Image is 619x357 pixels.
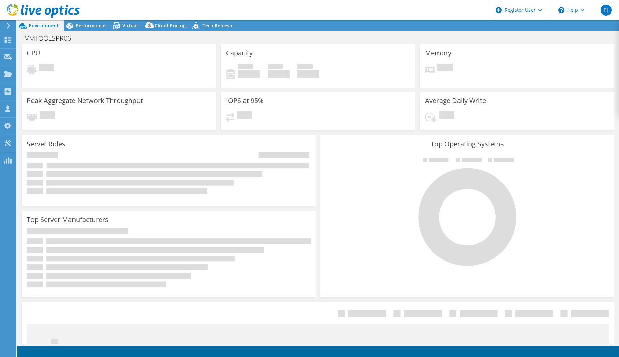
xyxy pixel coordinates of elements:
[76,22,105,29] span: Performance
[27,97,143,104] h3: Peak Aggregate Network Throughput
[601,5,612,16] span: FJ
[155,22,186,29] span: Cloud Pricing
[226,49,253,57] h3: Capacity
[439,111,454,120] span: Pending
[40,111,55,120] span: Pending
[27,49,40,57] h3: CPU
[425,49,451,57] h3: Memory
[238,64,253,70] span: Used
[27,140,65,148] h3: Server Roles
[297,64,313,70] span: Total
[237,111,252,120] span: Pending
[325,140,609,148] h3: Top Operating Systems
[22,34,82,42] h1: VMTOOLSPR06
[122,22,138,29] span: Virtual
[425,97,486,104] h3: Average Daily Write
[27,216,108,223] h3: Top Server Manufacturers
[437,64,453,73] span: Pending
[268,70,290,78] h4: 0 GiB
[268,64,283,70] span: Free
[238,70,260,78] h4: 0 GiB
[39,64,54,73] span: Pending
[226,97,264,104] h3: IOPS at 95%
[29,22,59,29] span: Environment
[297,70,319,78] h4: 0 GiB
[202,22,232,29] span: Tech Refresh
[558,7,564,13] svg: \n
